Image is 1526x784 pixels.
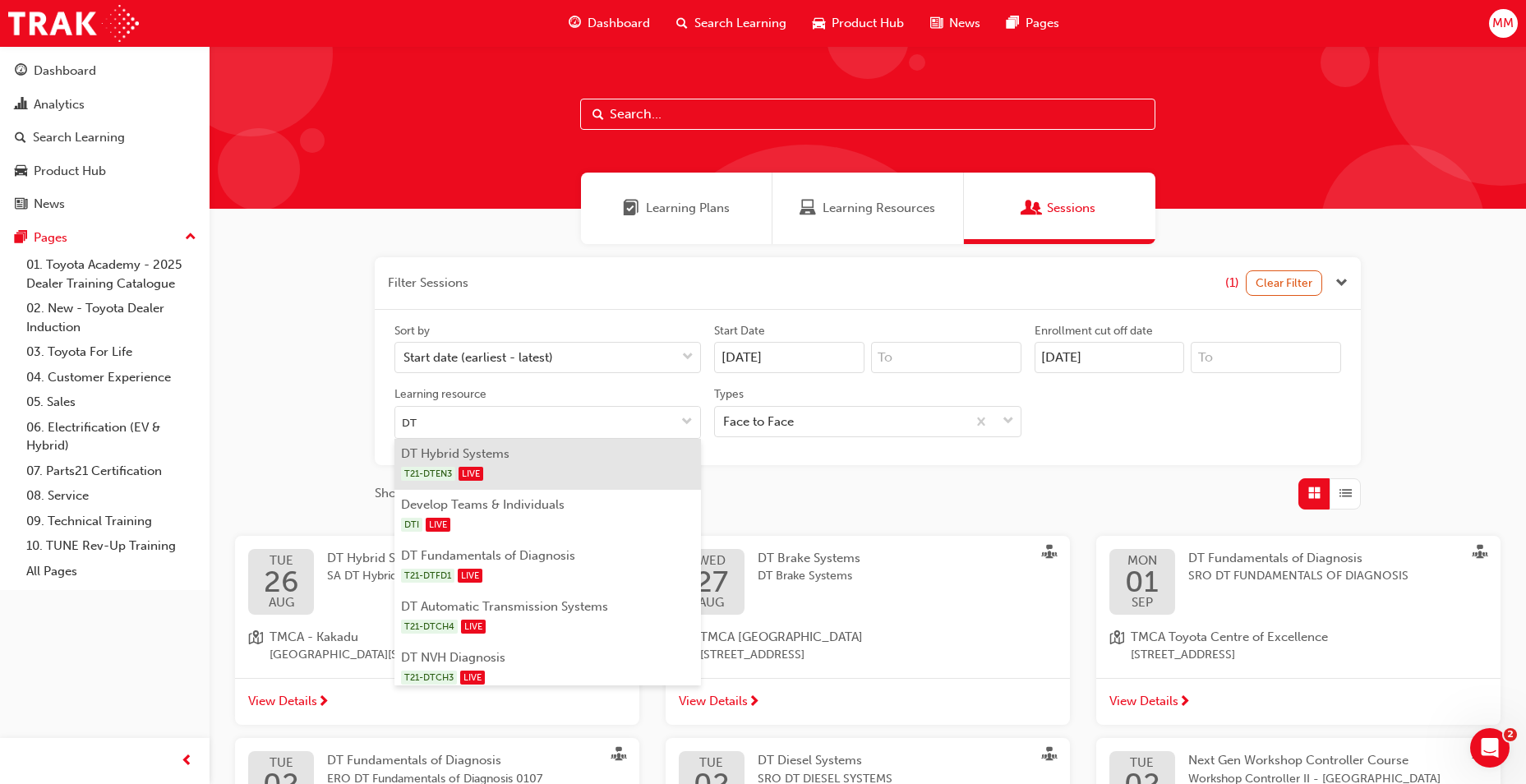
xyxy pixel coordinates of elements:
button: toggle menu [674,407,700,438]
li: Develop Teams & Individuals [394,490,701,541]
span: Grid [1308,484,1321,503]
span: sessionType_FACE_TO_FACE-icon [1042,545,1057,563]
span: next-icon [317,695,330,710]
iframe: Intercom live chat [1470,728,1510,768]
span: Learning Plans [623,199,639,218]
a: All Pages [20,559,203,584]
a: 07. Parts21 Certification [20,459,203,484]
div: Search Learning [33,128,125,147]
span: LIVE [459,467,483,481]
span: T21-DTEN3 [401,467,455,481]
span: search-icon [676,13,688,34]
a: Learning PlansLearning Plans [581,173,772,244]
span: DT Hybrid Systems [327,551,436,565]
span: TUE [264,555,299,567]
div: Dashboard [34,62,96,81]
span: AUG [695,597,728,609]
li: DT Hybrid Systems [394,439,701,490]
a: 10. TUNE Rev-Up Training [20,533,203,559]
span: sessionType_FACE_TO_FACE-icon [1473,545,1487,563]
a: Product Hub [7,156,203,187]
a: View Details [1096,678,1501,726]
span: SRO DT FUNDAMENTALS OF DIAGNOSIS [1188,567,1408,586]
span: LIVE [426,518,450,532]
a: 09. Technical Training [20,509,203,534]
div: Types [714,386,744,403]
span: sessionType_FACE_TO_FACE-icon [1042,747,1057,765]
span: T21-DTCH4 [401,620,458,634]
span: Learning Resources [823,199,935,218]
span: Dashboard [588,14,650,33]
span: down-icon [682,347,694,368]
span: DT Brake Systems [758,567,860,586]
span: [STREET_ADDRESS] [1131,646,1328,665]
button: Clear Filter [1246,270,1323,296]
span: TUE [694,757,730,769]
span: location-icon [1109,628,1124,665]
div: Start Date [714,323,765,339]
span: View Details [248,692,317,711]
span: pages-icon [1007,13,1019,34]
button: Pages [7,223,203,253]
span: DT Fundamentals of Diagnosis [327,753,501,768]
a: location-iconTMCA - Kakadu[GEOGRAPHIC_DATA][STREET_ADDRESS][PERSON_NAME] [248,628,626,665]
img: Trak [8,5,139,42]
span: guage-icon [15,64,27,79]
div: Product Hub [34,162,106,181]
a: 08. Service [20,483,203,509]
a: car-iconProduct Hub [800,7,917,40]
span: Showing 83 results [375,484,483,503]
span: guage-icon [569,13,581,34]
span: View Details [1109,692,1178,711]
a: 06. Electrification (EV & Hybrid) [20,415,203,459]
span: Learning Plans [646,199,730,218]
a: Search Learning [7,122,203,153]
span: 27 [695,567,728,597]
a: search-iconSearch Learning [663,7,800,40]
span: Next Gen Workshop Controller Course [1188,753,1408,768]
span: 2 [1504,728,1517,741]
div: Face to Face [723,412,794,431]
a: pages-iconPages [994,7,1072,40]
a: Analytics [7,90,203,120]
span: prev-icon [181,751,193,772]
span: 01 [1125,567,1159,597]
span: search-icon [15,131,26,145]
a: 01. Toyota Academy - 2025 Dealer Training Catalogue [20,252,203,296]
a: View Details [666,678,1070,726]
span: LIVE [460,671,485,685]
span: next-icon [748,695,760,710]
span: pages-icon [15,231,27,246]
span: TMCA Toyota Centre of Excellence [1131,628,1328,647]
span: car-icon [813,13,825,34]
a: View Details [235,678,639,726]
div: Learning resource [394,386,486,403]
button: DashboardAnalyticsSearch LearningProduct HubNews [7,53,203,223]
span: TUE [1124,757,1160,769]
div: Start date (earliest - latest) [403,348,553,367]
li: DT NVH Diagnosis [394,643,701,694]
span: Product Hub [832,14,904,33]
span: DT Diesel Systems [758,753,862,768]
span: News [949,14,980,33]
span: up-icon [185,227,196,248]
input: To [871,342,1021,373]
span: down-icon [1003,411,1014,432]
span: 26 [264,567,299,597]
a: MON01SEPDT Fundamentals of DiagnosisSRO DT FUNDAMENTALS OF DIAGNOSIS [1109,549,1487,615]
span: news-icon [15,197,27,212]
a: News [7,189,203,219]
span: next-icon [1178,695,1191,710]
a: 05. Sales [20,390,203,415]
span: LIVE [461,620,486,634]
span: news-icon [930,13,943,34]
span: DT Fundamentals of Diagnosis [1188,551,1362,565]
span: down-icon [681,416,693,430]
input: Start Date [714,342,864,373]
div: Sort by [394,323,430,339]
input: Enrollment cut off date [1035,342,1185,373]
span: DTI [401,518,422,532]
span: AUG [264,597,299,609]
div: News [34,195,65,214]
